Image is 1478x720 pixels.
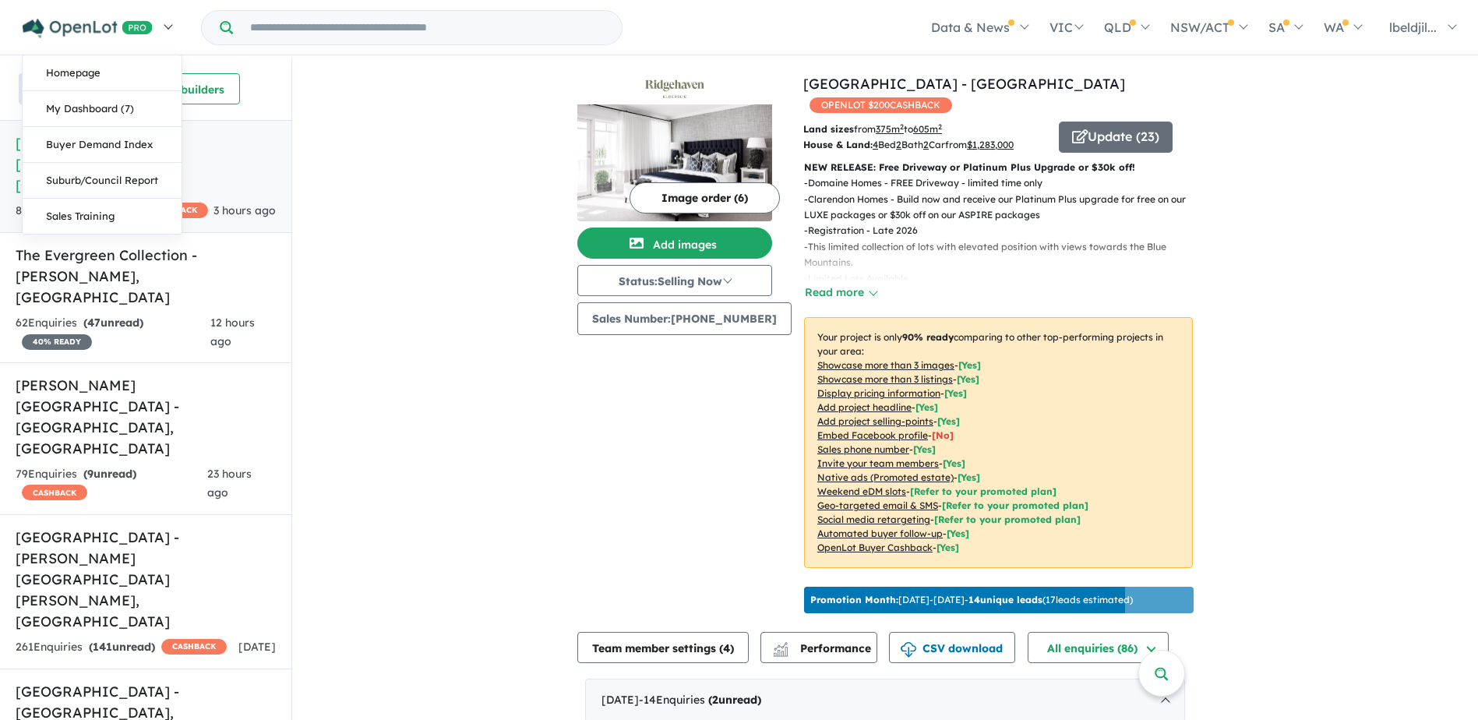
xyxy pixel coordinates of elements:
u: Showcase more than 3 images [817,359,954,371]
a: Ridgehaven Estate - Elderslie LogoRidgehaven Estate - Elderslie [577,73,772,221]
span: [ Yes ] [913,443,936,455]
a: Sales Training [23,199,182,234]
a: My Dashboard (7) [23,91,182,127]
a: [GEOGRAPHIC_DATA] - [GEOGRAPHIC_DATA] [803,75,1125,93]
p: [DATE] - [DATE] - ( 17 leads estimated) [810,593,1133,607]
strong: ( unread) [83,316,143,330]
span: [ Yes ] [915,401,938,413]
span: Performance [775,641,871,655]
u: Geo-targeted email & SMS [817,499,938,511]
span: 47 [87,316,101,330]
img: Ridgehaven Estate - Elderslie Logo [584,79,766,98]
div: 86 Enquir ies [16,202,208,221]
button: Sales Number:[PHONE_NUMBER] [577,302,792,335]
a: Suburb/Council Report [23,163,182,199]
u: 375 m [876,123,904,135]
u: Sales phone number [817,443,909,455]
button: Team member settings (4) [577,632,749,663]
span: - 14 Enquir ies [639,693,761,707]
span: 4 [723,641,730,655]
b: House & Land: [803,139,873,150]
img: download icon [901,642,916,658]
span: [ Yes ] [958,359,981,371]
sup: 2 [938,122,942,131]
button: Update (23) [1059,122,1173,153]
u: Add project headline [817,401,912,413]
h5: [GEOGRAPHIC_DATA] - [PERSON_NAME][GEOGRAPHIC_DATA][PERSON_NAME] , [GEOGRAPHIC_DATA] [16,527,276,632]
span: 3 hours ago [213,203,276,217]
u: Add project selling-points [817,415,933,427]
input: Try estate name, suburb, builder or developer [236,11,619,44]
button: Performance [760,632,877,663]
img: line-chart.svg [774,642,788,651]
span: [Refer to your promoted plan] [934,514,1081,525]
span: 12 hours ago [210,316,255,348]
div: 261 Enquir ies [16,638,227,657]
u: 4 [873,139,878,150]
u: Embed Facebook profile [817,429,928,441]
span: [ Yes ] [944,387,967,399]
p: - Registration - Late 2026 [804,223,1205,238]
p: Bed Bath Car from [803,137,1047,153]
u: Invite your team members [817,457,939,469]
button: CSV download [889,632,1015,663]
b: Promotion Month: [810,594,898,605]
u: Automated buyer follow-up [817,528,943,539]
button: All enquiries (86) [1028,632,1169,663]
h5: The Evergreen Collection - [PERSON_NAME] , [GEOGRAPHIC_DATA] [16,245,276,308]
span: 141 [93,640,112,654]
span: 23 hours ago [207,467,252,499]
span: OPENLOT $ 200 CASHBACK [810,97,952,113]
b: 90 % ready [902,331,954,343]
u: Weekend eDM slots [817,485,906,497]
p: from [803,122,1047,137]
button: Image order (6) [630,182,780,214]
u: Display pricing information [817,387,940,399]
span: CASHBACK [161,639,227,655]
p: - Limited Lots Available [804,271,1205,287]
span: 2 [712,693,718,707]
button: Status:Selling Now [577,265,772,296]
span: [Yes] [958,471,980,483]
button: Read more [804,284,877,302]
div: 79 Enquir ies [16,465,207,503]
img: Openlot PRO Logo White [23,19,153,38]
u: Showcase more than 3 listings [817,373,953,385]
p: Your project is only comparing to other top-performing projects in your area: - - - - - - - - - -... [804,317,1193,568]
u: Native ads (Promoted estate) [817,471,954,483]
button: Add images [577,228,772,259]
sup: 2 [900,122,904,131]
span: [ Yes ] [957,373,979,385]
b: Land sizes [803,123,854,135]
a: Buyer Demand Index [23,127,182,163]
u: Social media retargeting [817,514,930,525]
strong: ( unread) [89,640,155,654]
h5: [GEOGRAPHIC_DATA] - [GEOGRAPHIC_DATA] , [GEOGRAPHIC_DATA] [16,132,276,196]
span: [Refer to your promoted plan] [910,485,1056,497]
span: lbeldjil... [1389,19,1437,35]
img: bar-chart.svg [773,647,788,657]
span: 40 % READY [22,334,92,350]
span: [ Yes ] [937,415,960,427]
span: CASHBACK [22,485,87,500]
span: [DATE] [238,640,276,654]
u: OpenLot Buyer Cashback [817,542,933,553]
img: Ridgehaven Estate - Elderslie [577,104,772,221]
b: 14 unique leads [968,594,1042,605]
u: 605 m [913,123,942,135]
p: - This limited collection of lots with elevated position with views towards the Blue Mountains. [804,239,1205,271]
span: 9 [87,467,93,481]
p: - Clarendon Homes - Build now and receive our Platinum Plus upgrade for free on our LUXE packages... [804,192,1205,224]
a: Homepage [23,55,182,91]
div: 62 Enquir ies [16,314,210,351]
u: $ 1,283,000 [967,139,1014,150]
span: [Yes] [937,542,959,553]
u: 2 [896,139,901,150]
h5: [PERSON_NAME][GEOGRAPHIC_DATA] - [GEOGRAPHIC_DATA] , [GEOGRAPHIC_DATA] [16,375,276,459]
strong: ( unread) [708,693,761,707]
strong: ( unread) [83,467,136,481]
span: [Yes] [947,528,969,539]
span: [ Yes ] [943,457,965,469]
span: to [904,123,942,135]
span: [ No ] [932,429,954,441]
